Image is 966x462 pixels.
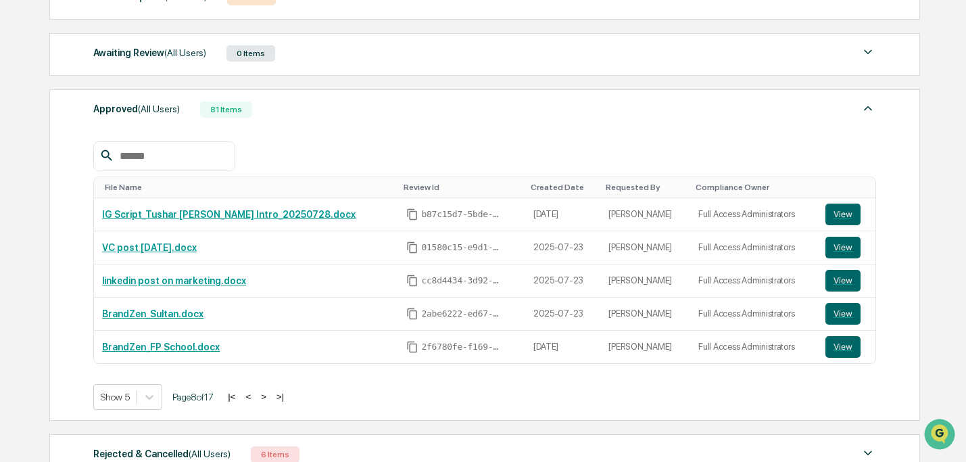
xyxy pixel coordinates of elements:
a: BrandZen_Sultan.docx [102,308,203,319]
button: < [241,391,255,402]
span: Copy Id [406,341,418,353]
span: Attestations [112,170,168,184]
button: |< [224,391,239,402]
a: 🔎Data Lookup [8,191,91,215]
div: Toggle SortBy [828,183,870,192]
span: cc8d4434-3d92-4e7f-9c93-e486be95bc08 [421,275,502,286]
button: >| [272,391,288,402]
div: 🖐️ [14,172,24,183]
a: BrandZen_FP School.docx [102,342,220,352]
a: 🖐️Preclearance [8,165,93,189]
td: Full Access Administrators [690,298,817,331]
button: View [825,237,861,258]
img: caret [860,445,876,461]
a: linkedin post on marketing.docx [102,275,246,286]
button: Start new chat [230,108,246,124]
span: (All Users) [164,47,206,58]
button: > [257,391,270,402]
td: 2025-07-23 [525,298,601,331]
td: Full Access Administrators [690,331,817,363]
img: caret [860,44,876,60]
div: 0 Items [226,45,275,62]
img: 1746055101610-c473b297-6a78-478c-a979-82029cc54cd1 [14,103,38,128]
td: 2025-07-23 [525,231,601,264]
span: Data Lookup [27,196,85,210]
span: (All Users) [138,103,180,114]
a: View [825,237,867,258]
span: 2abe6222-ed67-4959-95c0-aa2ba8a46dab [421,308,502,319]
td: [PERSON_NAME] [600,231,690,264]
div: Toggle SortBy [606,183,685,192]
span: Copy Id [406,241,418,254]
div: 🔎 [14,198,24,208]
iframe: Open customer support [923,417,959,454]
a: 🗄️Attestations [93,165,173,189]
div: Toggle SortBy [404,183,519,192]
span: 2f6780fe-f169-43cc-949a-6e8b3a7459f7 [421,342,502,352]
span: 01580c15-e9d1-43a4-844f-d762105af1e9 [421,242,502,253]
td: [PERSON_NAME] [600,264,690,298]
span: Copy Id [406,208,418,221]
span: Copy Id [406,308,418,320]
td: Full Access Administrators [690,264,817,298]
button: View [825,303,861,325]
td: Full Access Administrators [690,231,817,264]
div: 81 Items [200,101,252,118]
span: Preclearance [27,170,87,184]
div: Start new chat [46,103,222,117]
a: View [825,336,867,358]
td: Full Access Administrators [690,198,817,231]
div: Toggle SortBy [696,183,812,192]
img: caret [860,100,876,116]
a: Powered byPylon [95,229,164,239]
a: View [825,270,867,292]
span: Page 8 of 17 [172,392,214,402]
span: (All Users) [189,448,231,459]
td: [PERSON_NAME] [600,298,690,331]
span: Pylon [135,229,164,239]
td: [DATE] [525,331,601,363]
td: [PERSON_NAME] [600,198,690,231]
td: [DATE] [525,198,601,231]
td: 2025-07-23 [525,264,601,298]
p: How can we help? [14,28,246,50]
div: Awaiting Review [93,44,206,62]
a: View [825,204,867,225]
a: View [825,303,867,325]
button: View [825,270,861,292]
div: Approved [93,100,180,118]
td: [PERSON_NAME] [600,331,690,363]
span: Copy Id [406,275,418,287]
button: View [825,204,861,225]
button: View [825,336,861,358]
div: We're available if you need us! [46,117,171,128]
div: 🗄️ [98,172,109,183]
a: IG Script_Tushar [PERSON_NAME] Intro_20250728.docx [102,209,356,220]
div: Toggle SortBy [531,183,596,192]
a: VC post [DATE].docx [102,242,197,253]
span: b87c15d7-5bde-44a6-a02c-91e5ded9eaf2 [421,209,502,220]
div: Toggle SortBy [105,183,393,192]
